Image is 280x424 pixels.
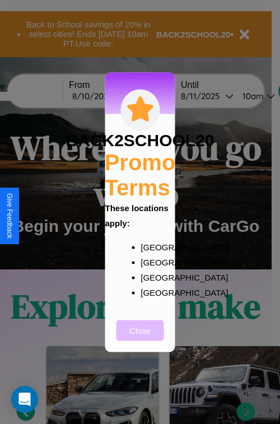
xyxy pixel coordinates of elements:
[116,320,164,341] button: Close
[141,239,162,254] p: [GEOGRAPHIC_DATA]
[6,193,13,239] div: Give Feedback
[66,131,214,150] h3: BACK2SCHOOL20
[105,203,169,227] b: These locations apply:
[105,150,176,200] h2: Promo Terms
[141,254,162,269] p: [GEOGRAPHIC_DATA]
[11,386,38,413] div: Open Intercom Messenger
[141,269,162,285] p: [GEOGRAPHIC_DATA]
[141,285,162,300] p: [GEOGRAPHIC_DATA]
